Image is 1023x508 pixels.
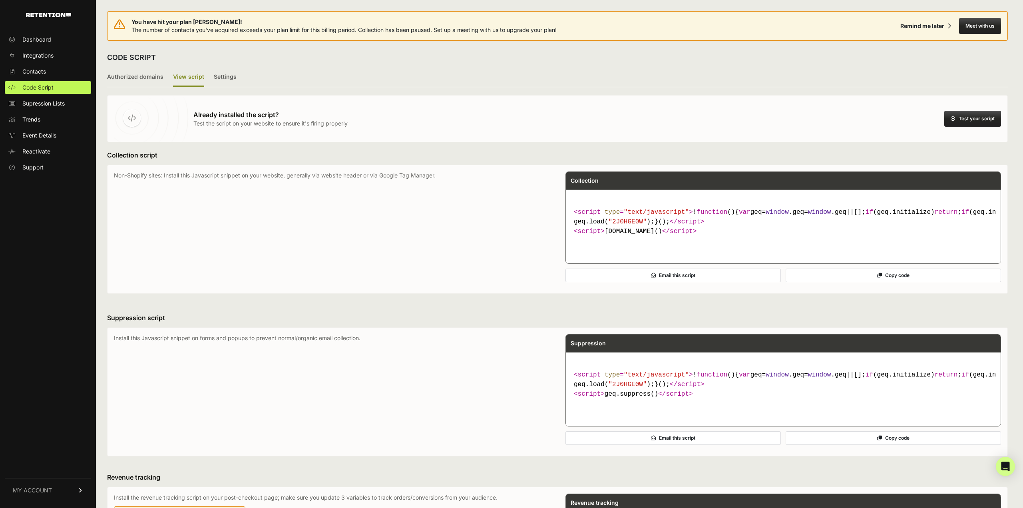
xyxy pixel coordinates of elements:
span: Support [22,163,44,171]
span: </ > [662,228,697,235]
span: window [766,371,789,379]
span: </ > [658,390,693,398]
p: Install this Javascript snippet on forms and popups to prevent normal/organic email collection. [114,334,549,450]
span: "2J0HGE0W" [608,381,647,388]
a: Supression Lists [5,97,91,110]
span: return [935,371,958,379]
div: Remind me later [900,22,944,30]
label: View script [173,68,204,87]
a: Dashboard [5,33,91,46]
code: [DOMAIN_NAME]() [571,204,996,239]
span: </ > [670,381,704,388]
span: script [677,381,701,388]
span: script [578,209,601,216]
span: window [808,371,831,379]
a: Trends [5,113,91,126]
div: Collection [566,172,1001,189]
span: Trends [22,116,40,124]
span: MY ACCOUNT [13,486,52,494]
h3: Already installed the script? [193,110,348,120]
span: var [739,209,750,216]
span: var [739,371,750,379]
div: Open Intercom Messenger [996,457,1015,476]
span: Code Script [22,84,54,92]
a: Code Script [5,81,91,94]
span: "2J0HGE0W" [608,218,647,225]
span: Integrations [22,52,54,60]
button: Remind me later [897,19,954,33]
span: Dashboard [22,36,51,44]
button: Copy code [786,269,1001,282]
span: < > [574,228,605,235]
code: geq.suppress() [571,367,996,402]
span: if [866,209,873,216]
button: Copy code [786,431,1001,445]
button: Email this script [565,431,781,445]
span: < > [574,390,605,398]
span: < = > [574,209,693,216]
span: return [935,209,958,216]
span: function [697,209,727,216]
span: script [666,390,689,398]
p: Test the script on your website to ensure it's firing properly [193,120,348,127]
span: script [670,228,693,235]
img: Retention.com [26,13,71,17]
h3: Collection script [107,150,1008,160]
h3: Suppression script [107,313,1008,323]
span: window [808,209,831,216]
a: Contacts [5,65,91,78]
label: Authorized domains [107,68,163,87]
h2: CODE SCRIPT [107,52,156,63]
h3: Revenue tracking [107,472,1008,482]
div: Suppression [566,335,1001,352]
span: You have hit your plan [PERSON_NAME]! [131,18,557,26]
span: script [578,390,601,398]
span: </ > [670,218,704,225]
span: if [866,371,873,379]
span: ( ) [697,209,735,216]
span: Supression Lists [22,100,65,108]
label: Settings [214,68,237,87]
span: if [961,209,969,216]
span: The number of contacts you've acquired exceeds your plan limit for this billing period. Collectio... [131,26,557,33]
p: Install the revenue tracking script on your post-checkout page; make sure you update 3 variables ... [114,494,549,502]
span: if [961,371,969,379]
span: type [605,209,620,216]
span: script [677,218,701,225]
a: Support [5,161,91,174]
span: ( ) [697,371,735,379]
p: Non-Shopify sites: Install this Javascript snippet on your website, generally via website header ... [114,171,549,287]
span: Event Details [22,131,56,139]
span: script [578,371,601,379]
span: < = > [574,371,693,379]
button: Meet with us [959,18,1001,34]
span: Contacts [22,68,46,76]
a: Event Details [5,129,91,142]
span: script [578,228,601,235]
a: Integrations [5,49,91,62]
button: Test your script [944,111,1001,127]
a: MY ACCOUNT [5,478,91,502]
span: "text/javascript" [624,209,689,216]
span: window [766,209,789,216]
span: function [697,371,727,379]
span: type [605,371,620,379]
button: Email this script [565,269,781,282]
span: Reactivate [22,147,50,155]
a: Reactivate [5,145,91,158]
span: "text/javascript" [624,371,689,379]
